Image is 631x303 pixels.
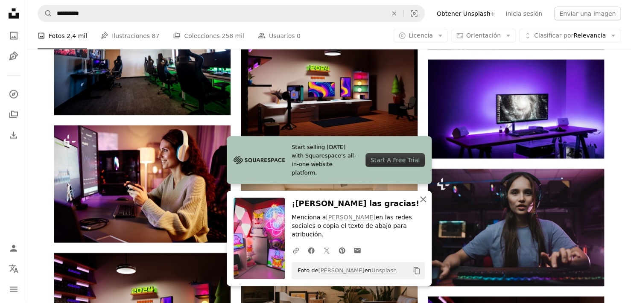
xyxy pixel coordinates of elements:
a: Obtener Unsplash+ [432,7,500,20]
a: Comparte por correo electrónico [350,242,365,259]
img: file-1705255347840-230a6ab5bca9image [234,154,285,166]
button: Menú [5,281,22,298]
a: Unsplash [371,267,397,274]
button: Búsqueda visual [404,6,424,22]
a: personas sentadas en sillas rodantes de oficina [54,52,231,60]
a: Fotos [5,27,22,44]
a: Ilustraciones [5,48,22,65]
button: Borrar [385,6,403,22]
span: Clasificar por [534,32,573,39]
img: Mujer caucásica adulta joven moderna con auriculares jugando al videojuego de disparos usando el ... [54,125,231,243]
a: Mujer caucásica adulta joven moderna con auriculares jugando al videojuego de disparos usando el ... [54,180,231,188]
a: Ilustraciones 87 [101,22,159,50]
a: Colecciones 258 mil [173,22,244,50]
a: Comparte en Pinterest [334,242,350,259]
button: Buscar en Unsplash [38,6,53,22]
a: Explorar [5,86,22,103]
a: Comparte en Facebook [304,242,319,259]
span: Start selling [DATE] with Squarespace’s all-in-one website platform. [292,143,359,177]
a: Una habitación con mucho arte en la pared [241,81,417,89]
a: Inicio — Unsplash [5,5,22,24]
img: Transmisión en línea. Vista de retrato de cintura hacia arriba de la jugadora concentrada apuntan... [428,169,604,286]
span: 258 mil [222,31,244,41]
button: Enviar una imagen [554,7,621,20]
a: Transmisión en línea. Vista de retrato de cintura hacia arriba de la jugadora concentrada apuntan... [428,224,604,231]
span: Foto de en [293,264,397,277]
button: Licencia [394,29,448,43]
a: Start selling [DATE] with Squarespace’s all-in-one website platform.Start A Free Trial [227,136,432,184]
p: Menciona a en las redes sociales o copia el texto de abajo para atribución. [292,213,425,239]
a: Historial de descargas [5,127,22,144]
a: Colecciones [5,106,22,123]
a: [PERSON_NAME] [326,214,375,221]
a: Iniciar sesión / Registrarse [5,240,22,257]
h3: ¡[PERSON_NAME] las gracias! [292,198,425,210]
img: Monitor de computadora de pantalla plana sobre escritorio de computadora marrón [428,60,604,159]
a: [PERSON_NAME] [318,267,364,274]
a: Inicia sesión [500,7,547,20]
div: Start A Free Trial [365,153,425,167]
a: Usuarios 0 [258,22,301,50]
button: Orientación [451,29,516,43]
span: 87 [152,31,159,41]
span: 0 [297,31,301,41]
a: Monitor de computadora de pantalla plana sobre escritorio de computadora marrón [428,105,604,113]
span: Relevancia [534,32,606,40]
button: Clasificar porRelevancia [519,29,621,43]
img: Una habitación con mucho arte en la pared [241,30,417,140]
span: Orientación [466,32,501,39]
form: Encuentra imágenes en todo el sitio [38,5,425,22]
span: Licencia [409,32,433,39]
button: Copiar al portapapeles [409,263,424,278]
button: Idioma [5,260,22,277]
a: Comparte en Twitter [319,242,334,259]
